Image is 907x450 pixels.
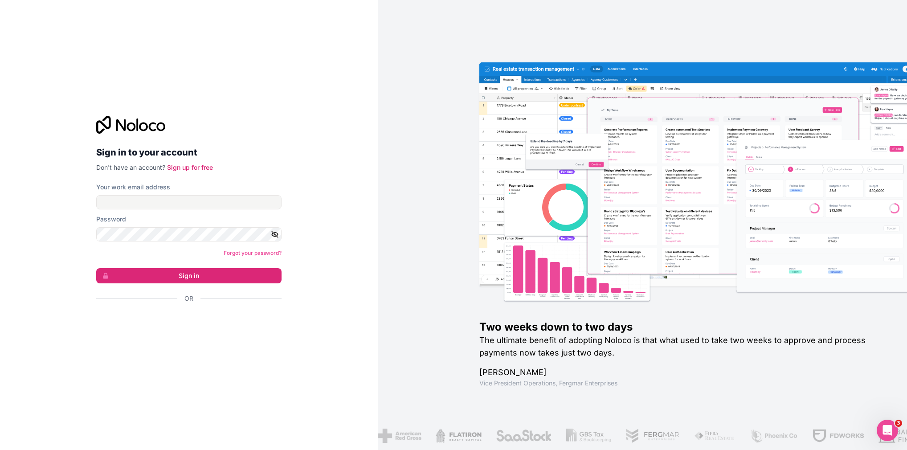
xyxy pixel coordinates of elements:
input: Email address [96,195,282,209]
iframe: Sign in with Google Button [92,313,279,332]
img: /assets/baldridge-DxmPIwAm.png [837,429,895,443]
iframe: Intercom live chat [877,420,898,441]
img: /assets/fdworks-Bi04fVtw.png [771,429,823,443]
label: Password [96,215,126,224]
img: /assets/saastock-C6Zbiodz.png [454,429,511,443]
img: /assets/fiera-fwj2N5v4.png [653,429,695,443]
h1: Vice President Operations , Fergmar Enterprises [479,379,878,388]
h2: Sign in to your account [96,144,282,160]
h1: [PERSON_NAME] [479,366,878,379]
span: Don't have an account? [96,164,165,171]
img: /assets/flatiron-C8eUkumj.png [394,429,441,443]
a: Sign up for free [167,164,213,171]
input: Password [96,227,282,241]
span: 3 [895,420,902,427]
img: /assets/american-red-cross-BAupjrZR.png [337,429,380,443]
h1: Two weeks down to two days [479,320,878,334]
h2: The ultimate benefit of adopting Noloco is that what used to take two weeks to approve and proces... [479,334,878,359]
img: /assets/phoenix-BREaitsQ.png [709,429,757,443]
img: /assets/fergmar-CudnrXN5.png [584,429,638,443]
label: Your work email address [96,183,170,192]
img: /assets/gbstax-C-GtDUiK.png [525,429,570,443]
a: Forgot your password? [224,250,282,256]
button: Sign in [96,268,282,283]
span: Or [184,294,193,303]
